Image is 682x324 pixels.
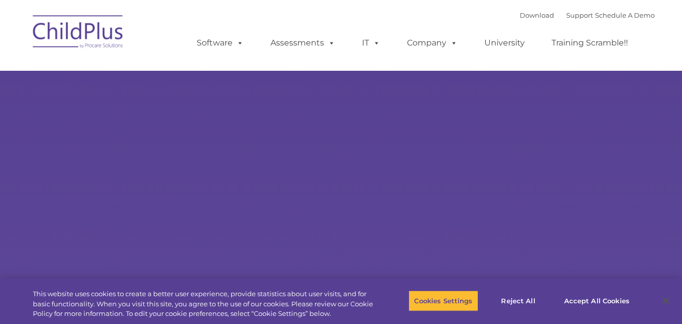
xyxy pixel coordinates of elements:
button: Close [655,290,677,312]
a: Support [566,11,593,19]
div: This website uses cookies to create a better user experience, provide statistics about user visit... [33,289,375,319]
a: Software [187,33,254,53]
img: ChildPlus by Procare Solutions [28,8,129,59]
a: Company [397,33,468,53]
a: IT [352,33,390,53]
font: | [520,11,655,19]
a: Training Scramble!! [541,33,638,53]
button: Cookies Settings [408,290,478,311]
button: Reject All [487,290,550,311]
a: University [474,33,535,53]
button: Accept All Cookies [559,290,635,311]
a: Schedule A Demo [595,11,655,19]
a: Download [520,11,554,19]
a: Assessments [260,33,345,53]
